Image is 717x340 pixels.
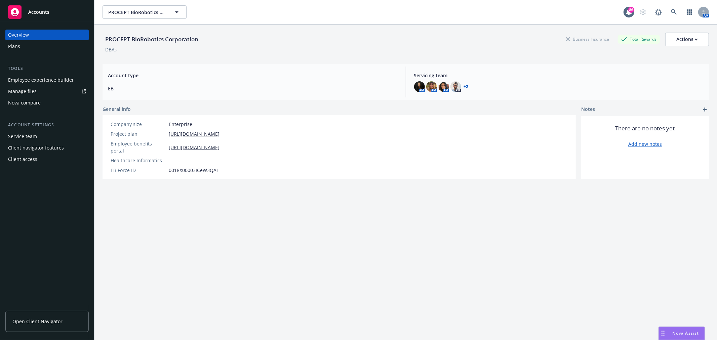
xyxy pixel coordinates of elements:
[8,97,41,108] div: Nova compare
[5,122,89,128] div: Account settings
[683,5,696,19] a: Switch app
[628,140,662,147] a: Add new notes
[103,35,201,44] div: PROCEPT BioRobotics Corporation
[111,157,166,164] div: Healthcare Informatics
[673,330,699,336] span: Nova Assist
[5,41,89,52] a: Plans
[5,3,89,22] a: Accounts
[103,5,187,19] button: PROCEPT BioRobotics Corporation
[659,327,667,340] div: Drag to move
[5,131,89,142] a: Service team
[581,105,595,114] span: Notes
[8,75,74,85] div: Employee experience builder
[108,85,398,92] span: EB
[414,72,704,79] span: Servicing team
[169,157,170,164] span: -
[8,86,37,97] div: Manage files
[628,7,634,13] div: 86
[111,140,166,154] div: Employee benefits portal
[5,142,89,153] a: Client navigator features
[28,9,49,15] span: Accounts
[5,97,89,108] a: Nova compare
[701,105,709,114] a: add
[8,30,29,40] div: Overview
[5,30,89,40] a: Overview
[105,46,118,53] div: DBA: -
[5,75,89,85] a: Employee experience builder
[5,65,89,72] div: Tools
[464,85,469,89] a: +2
[103,105,131,113] span: General info
[169,144,220,151] a: [URL][DOMAIN_NAME]
[108,9,166,16] span: PROCEPT BioRobotics Corporation
[111,121,166,128] div: Company size
[8,154,37,165] div: Client access
[8,131,37,142] div: Service team
[5,154,89,165] a: Client access
[450,81,461,92] img: photo
[169,121,192,128] span: Enterprise
[665,33,709,46] button: Actions
[618,35,660,43] div: Total Rewards
[111,130,166,137] div: Project plan
[8,41,20,52] div: Plans
[169,167,219,174] span: 0018X00003ICeW3QAL
[426,81,437,92] img: photo
[12,318,63,325] span: Open Client Navigator
[438,81,449,92] img: photo
[563,35,612,43] div: Business Insurance
[414,81,425,92] img: photo
[615,124,675,132] span: There are no notes yet
[676,33,698,46] div: Actions
[5,86,89,97] a: Manage files
[108,72,398,79] span: Account type
[636,5,650,19] a: Start snowing
[652,5,665,19] a: Report a Bug
[667,5,681,19] a: Search
[169,130,220,137] a: [URL][DOMAIN_NAME]
[659,327,705,340] button: Nova Assist
[8,142,64,153] div: Client navigator features
[111,167,166,174] div: EB Force ID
